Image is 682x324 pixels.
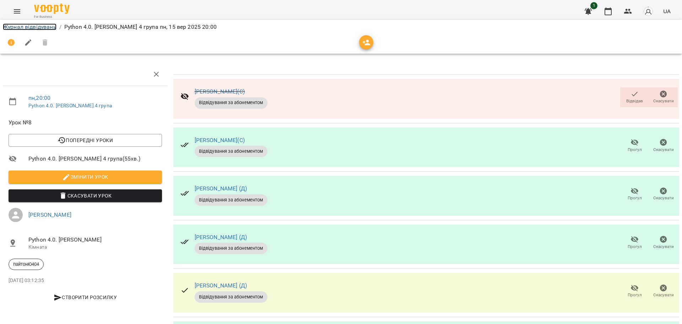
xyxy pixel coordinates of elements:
[9,189,162,202] button: Скасувати Урок
[14,173,156,181] span: Змінити урок
[9,261,43,268] span: пайтонЮ404
[28,94,50,101] a: пн , 20:00
[3,23,56,30] a: Журнал відвідувань
[653,98,674,104] span: Скасувати
[649,233,678,253] button: Скасувати
[628,244,642,250] span: Прогул
[195,148,267,155] span: Відвідування за абонементом
[628,147,642,153] span: Прогул
[28,244,162,251] p: Кімната
[14,136,156,145] span: Попередні уроки
[28,236,162,244] span: Python 4.0. [PERSON_NAME]
[11,293,159,302] span: Створити розсилку
[195,99,267,106] span: Відвідування за абонементом
[195,197,267,203] span: Відвідування за абонементом
[653,147,674,153] span: Скасувати
[649,184,678,204] button: Скасувати
[649,281,678,301] button: Скасувати
[620,87,649,107] button: Відвідав
[626,98,643,104] span: Відвідав
[653,195,674,201] span: Скасувати
[9,134,162,147] button: Попередні уроки
[9,118,162,127] span: Урок №8
[653,244,674,250] span: Скасувати
[195,185,247,192] a: [PERSON_NAME] (Д)
[28,103,112,108] a: Python 4.0. [PERSON_NAME] 4 група
[195,88,245,95] a: [PERSON_NAME](С)
[620,233,649,253] button: Прогул
[628,292,642,298] span: Прогул
[620,136,649,156] button: Прогул
[14,191,156,200] span: Скасувати Урок
[9,277,162,284] p: [DATE] 03:12:35
[195,234,247,241] a: [PERSON_NAME] (Д)
[620,184,649,204] button: Прогул
[34,4,70,14] img: Voopty Logo
[195,294,267,300] span: Відвідування за абонементом
[9,3,26,20] button: Menu
[28,155,162,163] span: Python 4.0. [PERSON_NAME] 4 група ( 55 хв. )
[64,23,217,31] p: Python 4.0. [PERSON_NAME] 4 група пн, 15 вер 2025 20:00
[3,23,679,31] nav: breadcrumb
[590,2,597,9] span: 1
[34,15,70,19] span: For Business
[643,6,653,16] img: avatar_s.png
[59,23,61,31] li: /
[649,136,678,156] button: Скасувати
[9,259,44,270] div: пайтонЮ404
[195,137,245,144] a: [PERSON_NAME](С)
[195,282,247,289] a: [PERSON_NAME] (Д)
[28,211,71,218] a: [PERSON_NAME]
[660,5,673,18] button: UA
[663,7,671,15] span: UA
[628,195,642,201] span: Прогул
[653,292,674,298] span: Скасувати
[195,245,267,252] span: Відвідування за абонементом
[649,87,678,107] button: Скасувати
[9,171,162,183] button: Змінити урок
[9,291,162,304] button: Створити розсилку
[620,281,649,301] button: Прогул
